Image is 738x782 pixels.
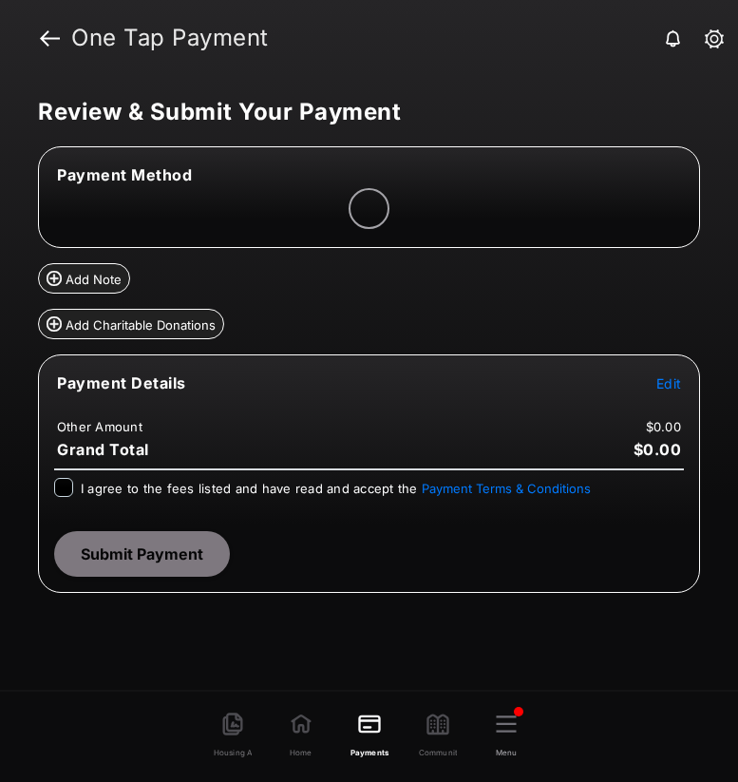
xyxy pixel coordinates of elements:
[496,737,517,758] span: Menu
[81,481,591,496] span: I agree to the fees listed and have read and accept the
[57,440,149,459] span: Grand Total
[472,696,540,773] button: Menu
[71,27,708,49] strong: One Tap Payment
[38,101,685,124] h5: Review & Submit Your Payment
[38,263,130,294] button: Add Note
[54,531,230,577] button: Submit Payment
[419,737,457,758] span: Community
[214,737,252,758] span: Housing Agreement Options
[350,737,388,758] span: Payments
[290,737,312,758] span: Home
[56,418,143,435] td: Other Amount
[656,373,681,392] button: Edit
[404,696,472,774] a: Community
[645,418,682,435] td: $0.00
[57,165,192,184] span: Payment Method
[422,481,591,496] button: I agree to the fees listed and have read and accept the
[199,696,267,774] a: Housing Agreement Options
[57,373,186,392] span: Payment Details
[267,696,335,774] a: Home
[634,440,682,459] span: $0.00
[335,696,404,774] a: Payments
[38,309,224,339] button: Add Charitable Donations
[656,375,681,391] span: Edit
